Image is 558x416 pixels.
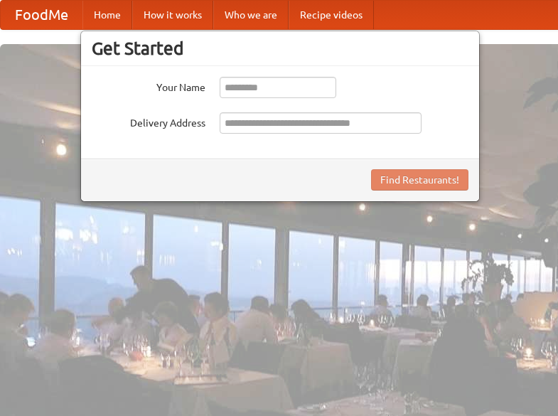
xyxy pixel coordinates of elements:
[371,169,468,191] button: Find Restaurants!
[92,77,205,95] label: Your Name
[289,1,374,29] a: Recipe videos
[92,38,468,59] h3: Get Started
[92,112,205,130] label: Delivery Address
[132,1,213,29] a: How it works
[82,1,132,29] a: Home
[1,1,82,29] a: FoodMe
[213,1,289,29] a: Who we are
